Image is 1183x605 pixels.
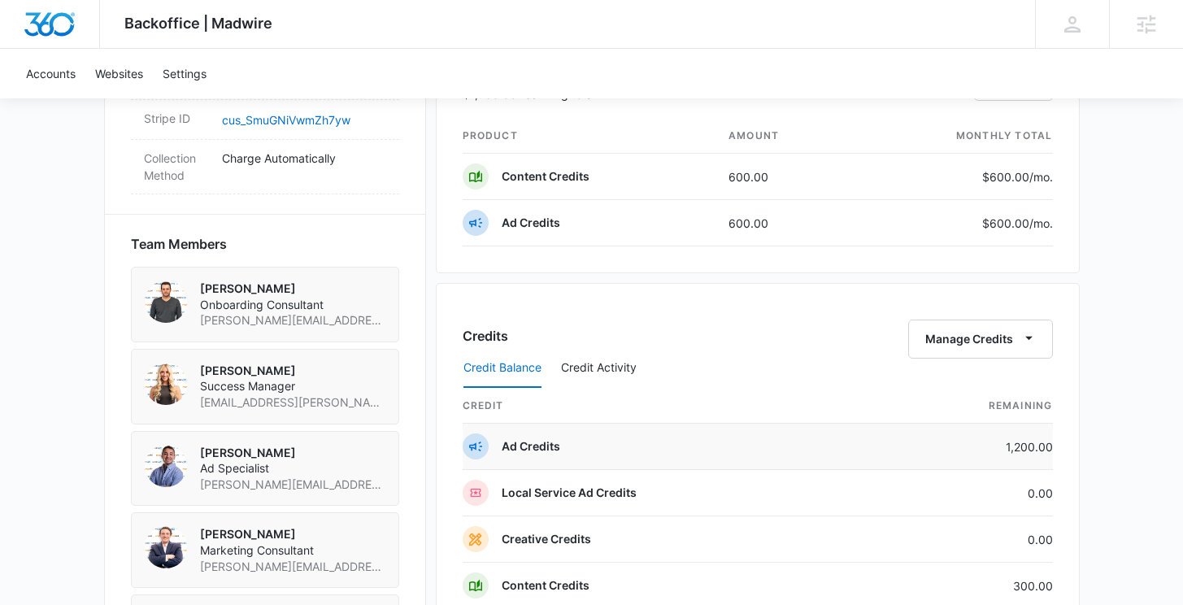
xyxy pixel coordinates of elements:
span: Backoffice | Madwire [124,15,272,32]
span: Team Members [131,234,227,254]
span: [PERSON_NAME][EMAIL_ADDRESS][PERSON_NAME][DOMAIN_NAME] [200,559,385,575]
p: Local Service Ad Credits [502,485,637,501]
img: tab_domain_overview_orange.svg [44,94,57,107]
img: Tyler Pajak [145,281,187,323]
img: website_grey.svg [26,42,39,55]
button: Credit Balance [463,349,541,388]
img: Tyler Rasdon [145,445,187,487]
img: logo_orange.svg [26,26,39,39]
img: Madison Ruff [145,363,187,405]
span: [PERSON_NAME][EMAIL_ADDRESS][PERSON_NAME][DOMAIN_NAME] [200,312,385,329]
td: 1,200.00 [881,424,1053,470]
p: Ad Credits [502,438,560,455]
span: [PERSON_NAME][EMAIL_ADDRESS][PERSON_NAME][DOMAIN_NAME] [200,477,385,493]
a: Accounts [16,49,85,98]
div: Domain Overview [62,96,146,107]
th: monthly total [855,119,1053,154]
p: Content Credits [502,168,589,185]
p: [PERSON_NAME] [200,526,385,542]
span: Marketing Consultant [200,542,385,559]
div: Keywords by Traffic [180,96,274,107]
dt: Collection Method [144,150,209,184]
span: Ad Specialist [200,460,385,477]
button: Credit Activity [561,349,637,388]
h3: Credits [463,326,508,346]
p: Charge Automatically [222,150,386,167]
span: Onboarding Consultant [200,297,385,313]
th: Remaining [881,389,1053,424]
p: [PERSON_NAME] [200,281,385,297]
div: v 4.0.24 [46,26,80,39]
p: Ad Credits [502,215,560,231]
div: Collection MethodCharge Automatically [131,140,399,194]
dt: Stripe ID [144,110,209,127]
div: Stripe IDcus_SmuGNiVwmZh7yw [131,100,399,140]
td: 0.00 [881,470,1053,516]
img: tab_keywords_by_traffic_grey.svg [162,94,175,107]
td: 0.00 [881,516,1053,563]
p: Content Credits [502,577,589,594]
img: Richard Sauter [145,526,187,568]
p: [PERSON_NAME] [200,363,385,379]
div: Domain: [DOMAIN_NAME] [42,42,179,55]
th: product [463,119,716,154]
td: 600.00 [715,154,855,200]
p: Creative Credits [502,531,591,547]
p: $600.00 [976,215,1053,232]
a: Settings [153,49,216,98]
a: cus_SmuGNiVwmZh7yw [222,113,350,127]
td: 600.00 [715,200,855,246]
p: $600.00 [976,168,1053,185]
th: amount [715,119,855,154]
span: Success Manager [200,378,385,394]
span: /mo. [1029,170,1053,184]
th: credit [463,389,881,424]
span: /mo. [1029,216,1053,230]
button: Manage Credits [908,320,1053,359]
p: [PERSON_NAME] [200,445,385,461]
span: [EMAIL_ADDRESS][PERSON_NAME][DOMAIN_NAME] [200,394,385,411]
a: Websites [85,49,153,98]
